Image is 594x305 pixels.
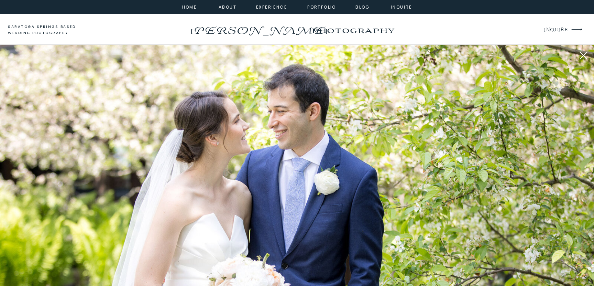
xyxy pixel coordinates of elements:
[389,3,414,10] a: inquire
[350,3,375,10] a: Blog
[219,3,234,10] a: about
[8,24,89,36] a: saratoga springs based wedding photography
[298,21,408,40] a: photography
[256,3,284,10] a: experience
[544,25,567,35] a: INQUIRE
[180,3,199,10] a: home
[189,22,329,33] a: [PERSON_NAME]
[307,3,337,10] a: portfolio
